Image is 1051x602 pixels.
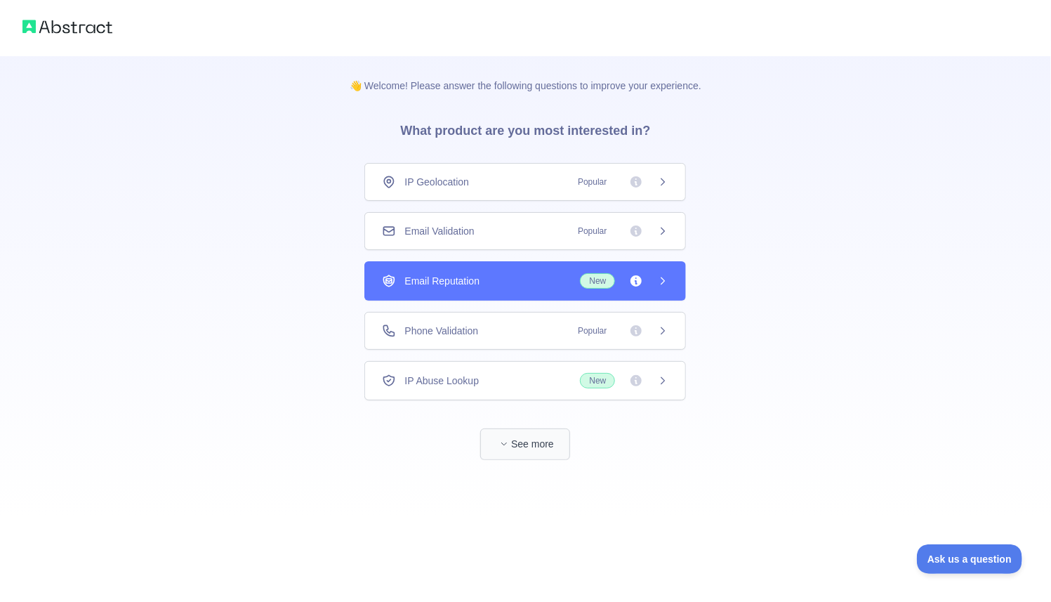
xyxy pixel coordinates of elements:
span: Popular [569,324,615,338]
h3: What product are you most interested in? [378,93,673,163]
span: Popular [569,175,615,189]
iframe: Toggle Customer Support [917,544,1023,574]
span: Popular [569,224,615,238]
span: IP Geolocation [404,175,469,189]
button: See more [480,428,570,460]
span: Phone Validation [404,324,478,338]
img: Abstract logo [22,17,112,37]
span: Email Validation [404,224,474,238]
span: Email Reputation [404,274,480,288]
span: New [580,273,615,289]
p: 👋 Welcome! Please answer the following questions to improve your experience. [327,56,724,93]
span: New [580,373,615,388]
span: IP Abuse Lookup [404,374,479,388]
